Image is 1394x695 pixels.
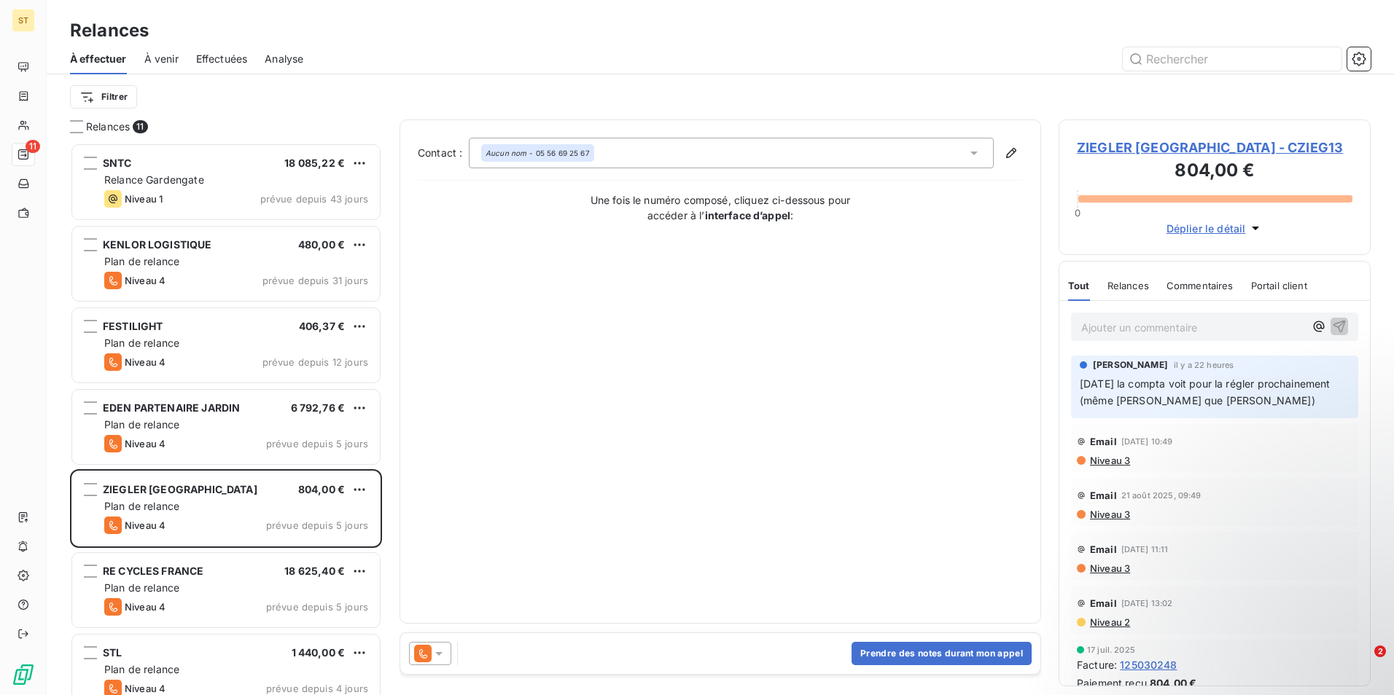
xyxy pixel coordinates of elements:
span: prévue depuis 12 jours [262,356,368,368]
input: Rechercher [1123,47,1342,71]
img: Logo LeanPay [12,663,35,686]
span: STL [103,646,122,659]
span: Paiement reçu [1077,675,1147,691]
span: Email [1090,436,1117,447]
strong: interface d’appel [705,209,791,221]
span: Relance Gardengate [104,173,204,186]
span: prévue depuis 43 jours [260,193,368,205]
span: 11 [26,140,40,153]
span: À venir [144,52,179,66]
span: [DATE] la compta voit pour la régler prochainement (même [PERSON_NAME] que [PERSON_NAME]) [1080,377,1333,407]
span: À effectuer [70,52,127,66]
em: Aucun nom [486,148,526,158]
span: 125030248 [1120,657,1177,672]
span: prévue depuis 5 jours [266,519,368,531]
span: prévue depuis 5 jours [266,438,368,449]
span: Relances [1107,280,1149,291]
span: [DATE] 10:49 [1121,437,1173,446]
span: Niveau 1 [125,193,163,205]
span: 1 440,00 € [292,646,346,659]
span: KENLOR LOGISTIQUE [103,238,212,251]
span: Email [1090,543,1117,555]
span: [PERSON_NAME] [1093,358,1168,372]
span: 18 085,22 € [284,157,345,169]
span: Analyse [265,52,303,66]
span: Niveau 4 [125,438,166,449]
span: 11 [133,120,147,133]
span: il y a 22 heures [1174,361,1234,369]
div: ST [12,9,35,32]
span: ZIEGLER [GEOGRAPHIC_DATA] - CZIEG13 [1077,138,1352,157]
span: Niveau 4 [125,275,166,286]
span: EDEN PARTENAIRE JARDIN [103,401,240,414]
span: Niveau 4 [125,519,166,531]
button: Filtrer [70,85,137,109]
h3: 804,00 € [1077,157,1352,186]
button: Prendre des notes durant mon appel [852,642,1032,665]
span: SNTC [103,157,132,169]
span: Plan de relance [104,255,179,267]
button: Déplier le détail [1162,220,1268,237]
span: Niveau 4 [125,683,166,694]
span: 804,00 € [298,483,345,495]
span: 406,37 € [299,320,345,332]
span: Relances [86,119,130,134]
span: 2 [1374,645,1386,657]
span: Plan de relance [104,337,179,349]
span: 804,00 € [1150,675,1196,691]
span: 480,00 € [298,238,345,251]
span: Facture : [1077,657,1117,672]
span: Plan de relance [104,500,179,512]
span: ZIEGLER [GEOGRAPHIC_DATA] [103,483,257,495]
span: Niveau 4 [125,356,166,368]
span: 6 792,76 € [291,401,346,414]
iframe: Intercom live chat [1344,645,1379,680]
span: Niveau 3 [1089,455,1130,466]
span: Plan de relance [104,663,179,675]
div: - 05 56 69 25 67 [486,148,590,158]
span: [DATE] 11:11 [1121,545,1169,554]
span: Plan de relance [104,581,179,594]
span: Email [1090,597,1117,609]
span: Email [1090,490,1117,501]
span: RE CYCLES FRANCE [103,565,203,577]
span: Commentaires [1167,280,1234,291]
span: Niveau 3 [1089,509,1130,520]
span: 21 août 2025, 09:49 [1121,491,1202,500]
h3: Relances [70,17,149,44]
span: FESTILIGHT [103,320,163,332]
span: Niveau 4 [125,601,166,613]
span: Plan de relance [104,418,179,431]
span: Déplier le détail [1167,221,1246,236]
span: prévue depuis 4 jours [266,683,368,694]
span: 17 juil. 2025 [1087,645,1135,654]
span: 18 625,40 € [284,565,345,577]
span: Niveau 2 [1089,616,1130,628]
span: Niveau 3 [1089,562,1130,574]
div: grid [70,143,382,695]
span: Portail client [1251,280,1307,291]
span: 0 [1075,207,1080,219]
p: Une fois le numéro composé, cliquez ci-dessous pour accéder à l’ : [575,192,866,223]
span: prévue depuis 5 jours [266,601,368,613]
span: prévue depuis 31 jours [262,275,368,286]
span: Tout [1068,280,1090,291]
span: Effectuées [196,52,248,66]
label: Contact : [418,146,469,160]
